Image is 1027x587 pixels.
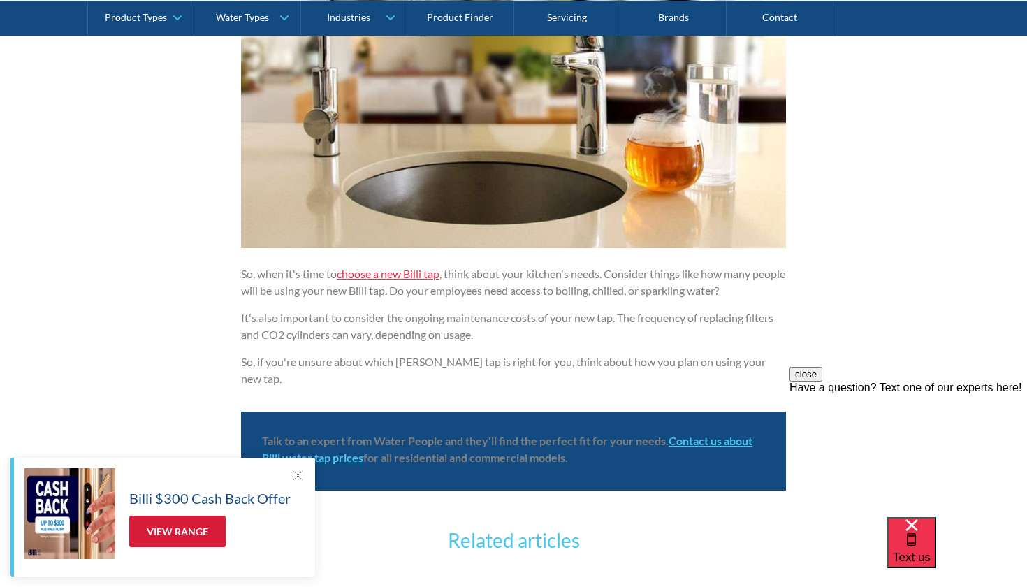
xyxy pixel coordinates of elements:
a: choose a new Billi tap [337,267,439,280]
div: Product Types [105,11,167,23]
img: Billi $300 Cash Back Offer [24,468,115,559]
div: Industries [327,11,370,23]
p: It's also important to consider the ongoing maintenance costs of your new tap. The frequency of r... [241,310,786,343]
p: So, when it's time to , think about your kitchen's needs. Consider things like how many people wi... [241,266,786,299]
iframe: podium webchat widget bubble [887,517,1027,587]
strong: Talk to an expert from Water People and they'll find the perfect fit for your needs. [262,434,669,447]
div: Water Types [216,11,269,23]
strong: for all residential and commercial models. [363,451,568,464]
p: So, if you're unsure about which [PERSON_NAME] tap is right for you, think about how you plan on ... [241,354,786,387]
a: View Range [129,516,226,547]
h3: Related articles [311,526,716,555]
h5: Billi $300 Cash Back Offer [129,488,291,509]
iframe: podium webchat widget prompt [789,367,1027,535]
